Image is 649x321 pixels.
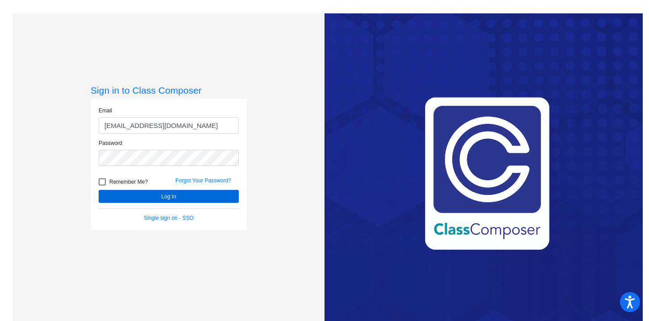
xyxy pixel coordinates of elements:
span: Remember Me? [109,177,148,187]
a: Single sign on - SSO [144,215,193,221]
label: Email [99,107,112,115]
button: Log In [99,190,239,203]
a: Forgot Your Password? [175,177,231,184]
label: Password [99,139,122,147]
h3: Sign in to Class Composer [91,85,247,96]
